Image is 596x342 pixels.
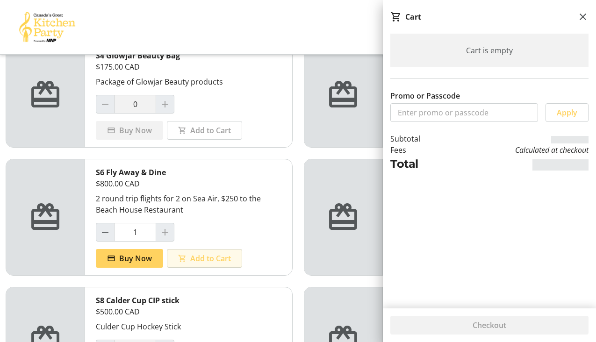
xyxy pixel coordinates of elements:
td: Subtotal [390,133,448,144]
div: $500.00 CAD [96,306,281,317]
span: Apply [557,107,577,118]
div: Package of Glowjar Beauty products [96,76,281,87]
label: Promo or Passcode [390,90,460,101]
button: Add to Cart [167,249,242,268]
button: Apply [546,103,589,122]
button: Decrement by one [96,223,114,241]
div: Cart is empty [390,34,589,67]
input: S4 Glowjar Beauty Bag Quantity [114,95,156,114]
div: Cart [405,11,421,22]
td: Calculated at checkout [448,144,589,156]
div: 2 round trip flights for 2 on Sea Air, $250 to the Beach House Restaurant [96,193,281,215]
input: Enter promo or passcode [390,103,538,122]
span: Buy Now [119,253,152,264]
img: Canada’s Great Kitchen Party's Logo [6,4,89,50]
button: Buy Now [96,249,163,268]
div: $175.00 CAD [96,61,281,72]
div: Culder Cup Hockey Stick [96,321,281,332]
div: S6 Fly Away & Dine [96,167,281,178]
td: Fees [390,144,448,156]
td: Total [390,156,448,172]
input: S6 Fly Away & Dine Quantity [114,223,156,242]
div: $800.00 CAD [96,178,281,189]
div: S8 Calder Cup CIP stick [96,295,281,306]
div: S4 Glowjar Beauty Bag [96,50,281,61]
span: Add to Cart [190,253,231,264]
